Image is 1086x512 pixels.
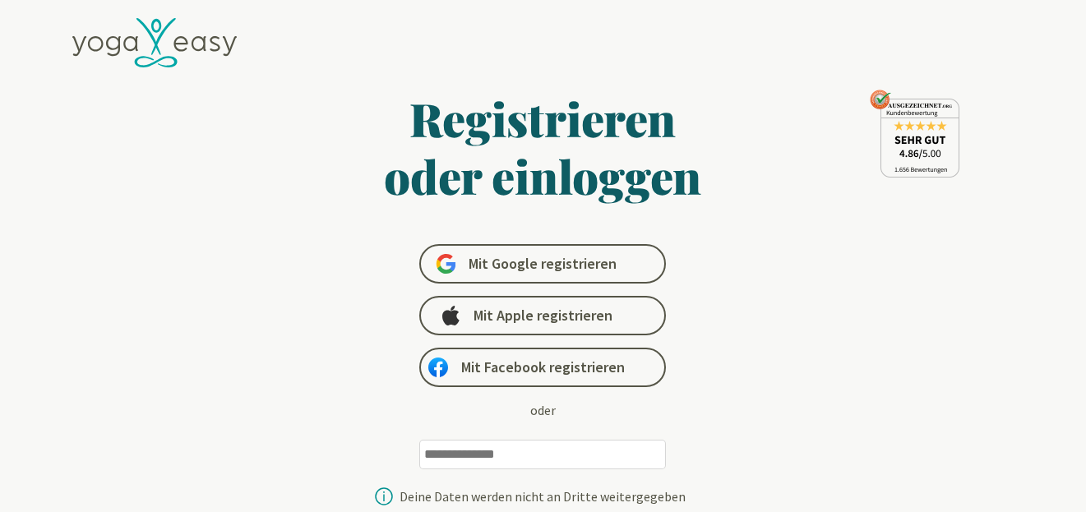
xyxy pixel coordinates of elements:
[461,357,625,377] span: Mit Facebook registrieren
[530,400,556,420] div: oder
[225,90,862,205] h1: Registrieren oder einloggen
[419,244,666,284] a: Mit Google registrieren
[469,254,617,274] span: Mit Google registrieren
[400,490,686,503] div: Deine Daten werden nicht an Dritte weitergegeben
[419,348,666,387] a: Mit Facebook registrieren
[419,296,666,335] a: Mit Apple registrieren
[474,306,612,325] span: Mit Apple registrieren
[870,90,959,178] img: ausgezeichnet_seal.png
